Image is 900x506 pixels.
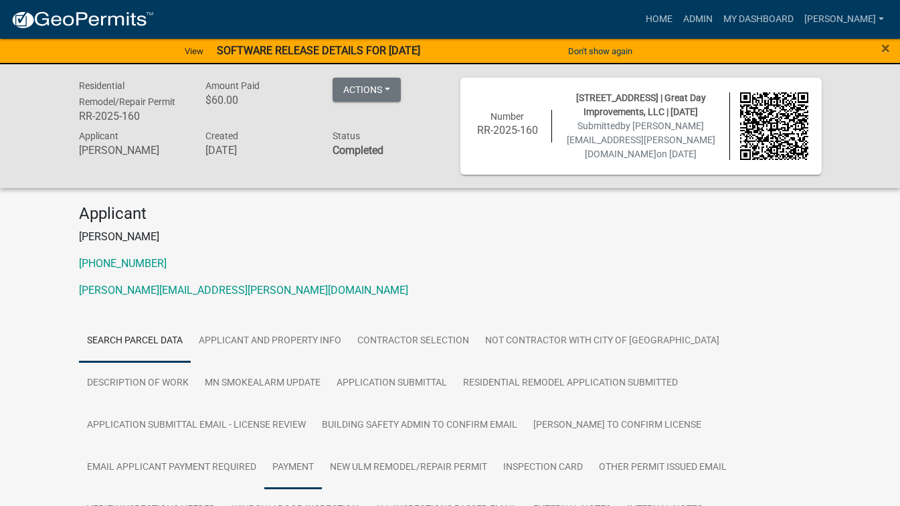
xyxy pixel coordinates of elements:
[525,404,709,447] a: [PERSON_NAME] to confirm License
[217,44,420,57] strong: SOFTWARE RELEASE DETAILS FOR [DATE]
[314,404,525,447] a: Building Safety Admin to Confirm Email
[205,80,260,91] span: Amount Paid
[79,320,191,363] a: Search Parcel Data
[205,131,238,141] span: Created
[567,120,715,159] span: Submitted on [DATE]
[333,144,383,157] strong: Completed
[322,446,495,489] a: New Ulm Remodel/Repair Permit
[79,229,822,245] p: [PERSON_NAME]
[640,7,678,32] a: Home
[678,7,718,32] a: Admin
[881,39,890,58] span: ×
[79,446,264,489] a: Email Applicant Payment Required
[79,110,186,122] h6: RR-2025-160
[576,92,706,117] span: [STREET_ADDRESS] | Great Day Improvements, LLC | [DATE]
[349,320,477,363] a: Contractor Selection
[567,120,715,159] span: by [PERSON_NAME][EMAIL_ADDRESS][PERSON_NAME][DOMAIN_NAME]
[563,40,638,62] button: Don't show again
[79,144,186,157] h6: [PERSON_NAME]
[264,446,322,489] a: Payment
[79,204,822,224] h4: Applicant
[79,284,408,297] a: [PERSON_NAME][EMAIL_ADDRESS][PERSON_NAME][DOMAIN_NAME]
[490,111,524,122] span: Number
[191,320,349,363] a: Applicant and Property Info
[718,7,799,32] a: My Dashboard
[455,362,686,405] a: Residential Remodel Application Submitted
[799,7,889,32] a: [PERSON_NAME]
[179,40,209,62] a: View
[495,446,591,489] a: Inspection Card
[205,144,312,157] h6: [DATE]
[333,78,401,102] button: Actions
[740,92,808,161] img: QR code
[881,40,890,56] button: Close
[333,131,360,141] span: Status
[79,80,175,107] span: Residential Remodel/Repair Permit
[205,94,312,106] h6: $60.00
[79,362,197,405] a: Description of Work
[591,446,735,489] a: Other Permit Issued Email
[197,362,329,405] a: MN SmokeAlarm Update
[79,257,167,270] a: [PHONE_NUMBER]
[477,320,727,363] a: Not Contractor With City of [GEOGRAPHIC_DATA]
[329,362,455,405] a: Application Submittal
[474,124,542,137] h6: RR-2025-160
[79,131,118,141] span: Applicant
[79,404,314,447] a: Application Submittal Email - License Review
